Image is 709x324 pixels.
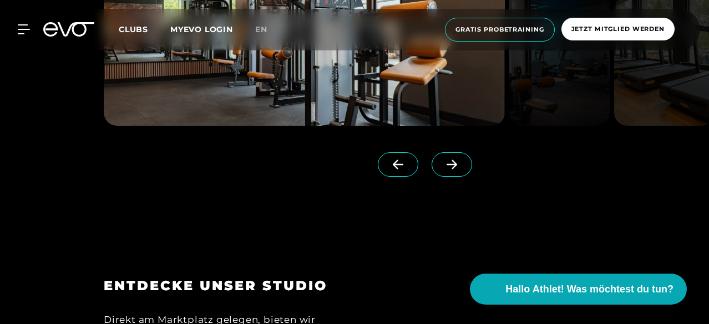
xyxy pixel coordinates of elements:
span: Hallo Athlet! Was möchtest du tun? [505,282,673,297]
a: Jetzt Mitglied werden [558,18,678,42]
span: Gratis Probetraining [455,25,544,34]
span: Clubs [119,24,148,34]
a: Gratis Probetraining [442,18,558,42]
a: en [255,23,281,36]
a: MYEVO LOGIN [170,24,233,34]
span: Jetzt Mitglied werden [571,24,665,34]
span: en [255,24,267,34]
a: Clubs [119,24,170,34]
h3: ENTDECKE UNSER STUDIO [104,277,339,294]
button: Hallo Athlet! Was möchtest du tun? [470,274,687,305]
